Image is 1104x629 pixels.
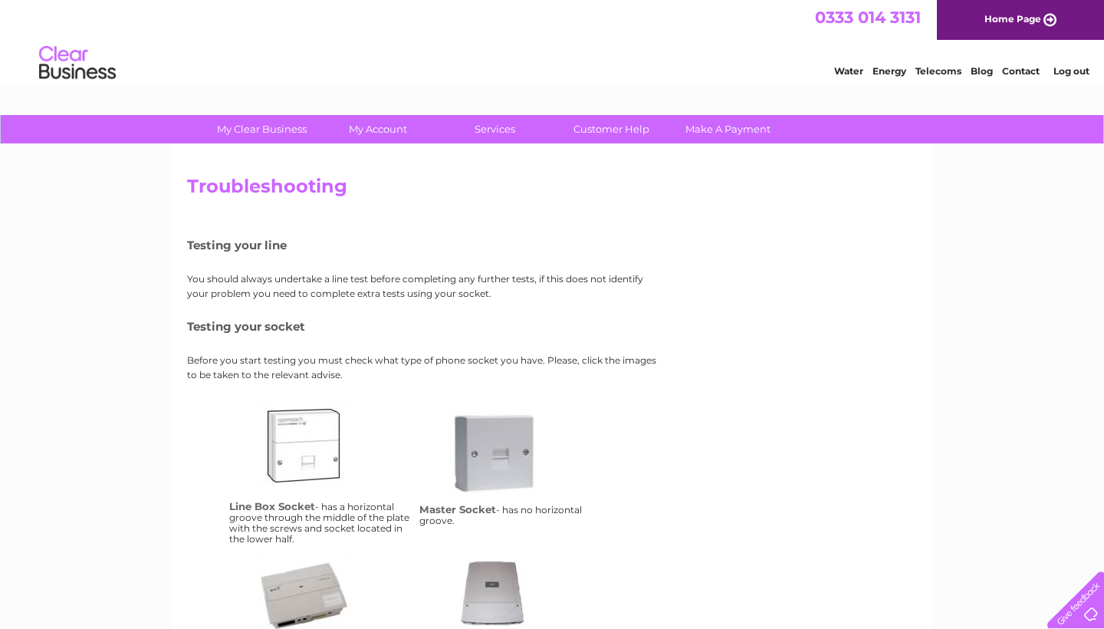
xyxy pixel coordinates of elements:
[432,115,558,143] a: Services
[187,272,662,301] p: You should always undertake a line test before completing any further tests, if this does not ide...
[187,239,662,252] h5: Testing your line
[199,115,325,143] a: My Clear Business
[187,176,917,205] h2: Troubleshooting
[315,115,442,143] a: My Account
[187,353,662,382] p: Before you start testing you must check what type of phone socket you have. Please, click the ima...
[815,8,921,27] a: 0333 014 3131
[225,397,416,548] td: - has a horizontal groove through the middle of the plate with the screws and socket located in t...
[872,65,906,77] a: Energy
[1053,65,1089,77] a: Log out
[665,115,791,143] a: Make A Payment
[38,40,117,87] img: logo.png
[449,408,572,531] a: ms
[971,65,993,77] a: Blog
[229,500,315,512] h4: Line Box Socket
[187,320,662,333] h5: Testing your socket
[548,115,675,143] a: Customer Help
[416,397,606,548] td: - has no horizontal groove.
[915,65,961,77] a: Telecoms
[419,503,496,515] h4: Master Socket
[834,65,863,77] a: Water
[191,8,915,74] div: Clear Business is a trading name of Verastar Limited (registered in [GEOGRAPHIC_DATA] No. 3667643...
[1002,65,1040,77] a: Contact
[259,401,382,524] a: lbs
